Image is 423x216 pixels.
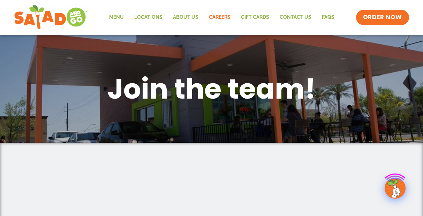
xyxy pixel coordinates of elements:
img: new-SAG-logo-768×292 [14,3,88,31]
a: Locations [129,9,168,25]
a: FAQs [317,9,340,25]
a: Careers [204,9,236,25]
nav: Menu [104,9,340,25]
a: Contact Us [274,9,317,25]
a: Menu [104,9,129,25]
h1: Join the team! [30,71,393,107]
a: ORDER NOW [356,10,409,25]
span: ORDER NOW [363,13,402,22]
a: About Us [168,9,204,25]
a: GIFT CARDS [236,9,274,25]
